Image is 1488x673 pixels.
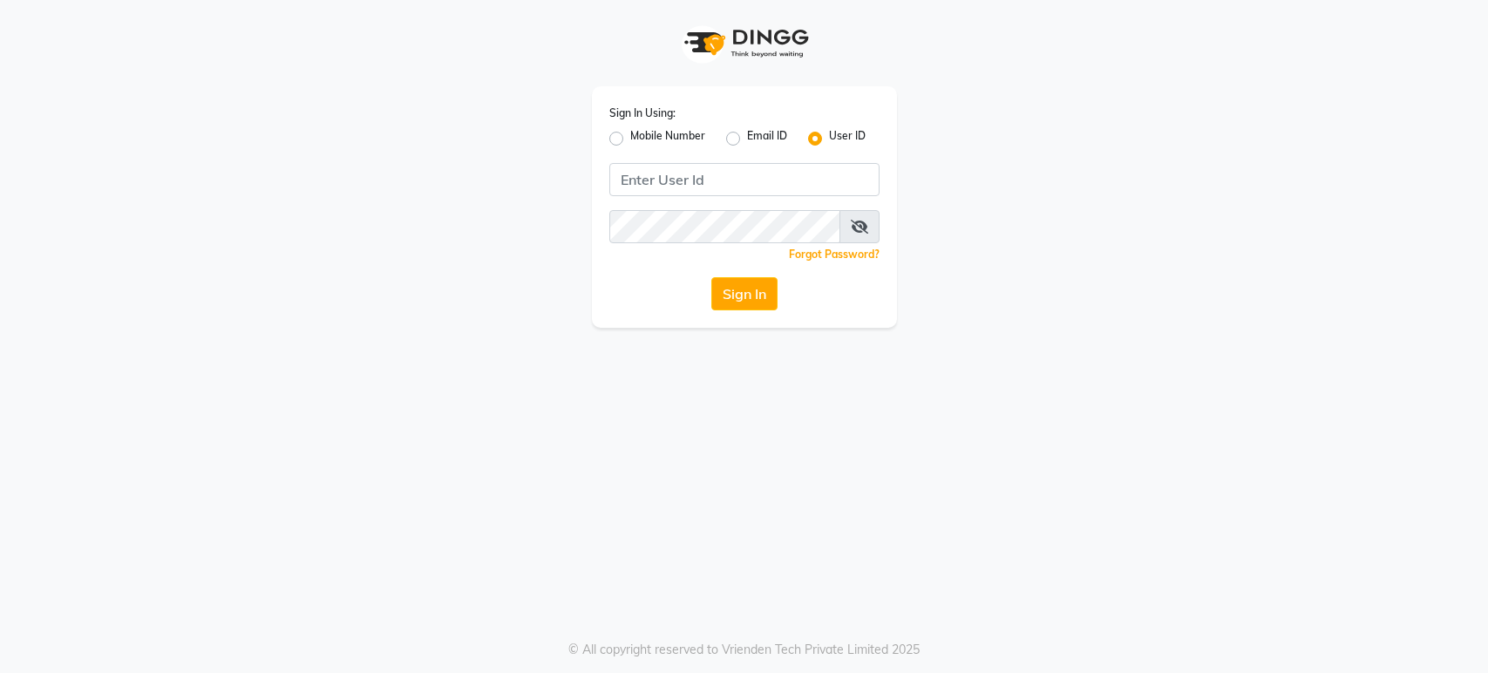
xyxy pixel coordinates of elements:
label: Sign In Using: [609,105,676,121]
label: Email ID [747,128,787,149]
button: Sign In [711,277,778,310]
a: Forgot Password? [789,248,880,261]
label: Mobile Number [630,128,705,149]
img: logo1.svg [675,17,814,69]
input: Username [609,163,880,196]
input: Username [609,210,840,243]
label: User ID [829,128,866,149]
